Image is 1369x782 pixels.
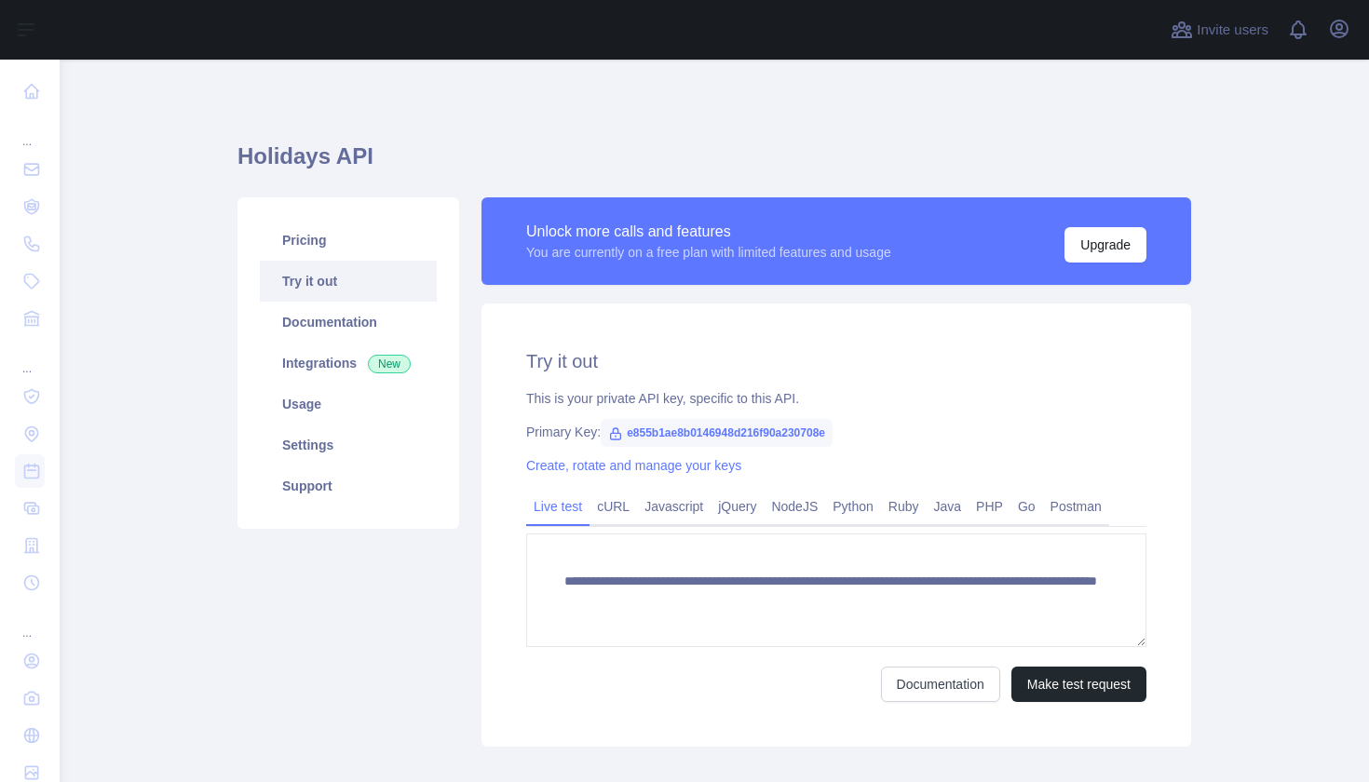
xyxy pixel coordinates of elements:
[825,492,881,521] a: Python
[15,112,45,149] div: ...
[260,425,437,465] a: Settings
[260,384,437,425] a: Usage
[260,343,437,384] a: Integrations New
[1167,15,1272,45] button: Invite users
[881,667,1000,702] a: Documentation
[711,492,764,521] a: jQuery
[1043,492,1109,521] a: Postman
[969,492,1010,521] a: PHP
[526,389,1146,408] div: This is your private API key, specific to this API.
[526,243,891,262] div: You are currently on a free plan with limited features and usage
[526,423,1146,441] div: Primary Key:
[927,492,969,521] a: Java
[526,492,590,521] a: Live test
[601,419,833,447] span: e855b1ae8b0146948d216f90a230708e
[1197,20,1268,41] span: Invite users
[1064,227,1146,263] button: Upgrade
[526,348,1146,374] h2: Try it out
[15,339,45,376] div: ...
[15,603,45,640] div: ...
[764,492,825,521] a: NodeJS
[260,465,437,506] a: Support
[368,355,411,373] span: New
[526,458,741,473] a: Create, rotate and manage your keys
[637,492,711,521] a: Javascript
[1010,492,1043,521] a: Go
[260,220,437,261] a: Pricing
[260,261,437,302] a: Try it out
[237,142,1191,186] h1: Holidays API
[1011,667,1146,702] button: Make test request
[526,221,891,243] div: Unlock more calls and features
[260,302,437,343] a: Documentation
[881,492,927,521] a: Ruby
[590,492,637,521] a: cURL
